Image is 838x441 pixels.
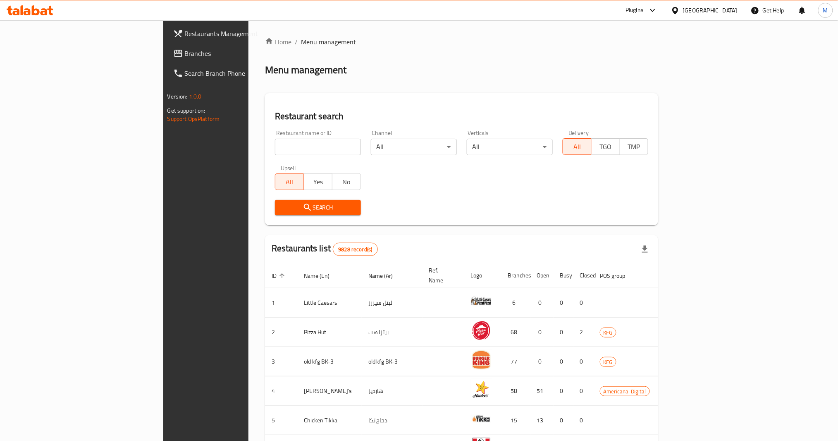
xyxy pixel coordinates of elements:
a: Support.OpsPlatform [167,113,220,124]
a: Branches [167,43,303,63]
td: [PERSON_NAME]'s [297,376,362,406]
img: old kfg BK-3 [471,349,492,370]
span: Yes [307,176,329,188]
td: 77 [501,347,530,376]
button: All [275,174,304,190]
td: 0 [573,347,593,376]
div: [GEOGRAPHIC_DATA] [683,6,738,15]
img: Chicken Tikka [471,408,492,429]
span: All [279,176,301,188]
span: No [336,176,358,188]
span: Search [282,202,354,213]
td: 0 [554,288,573,318]
th: Logo [464,263,501,288]
h2: Restaurants list [272,242,378,256]
label: Delivery [568,130,589,136]
span: POS group [600,271,636,281]
span: Version: [167,91,188,102]
td: بيتزا هت [362,318,423,347]
th: Branches [501,263,530,288]
h2: Restaurant search [275,110,649,123]
button: Search [275,200,361,215]
button: Yes [303,174,332,190]
td: 15 [501,406,530,435]
button: TMP [619,138,648,155]
a: Restaurants Management [167,24,303,43]
td: 0 [530,318,554,347]
span: Branches [185,48,297,58]
div: All [467,139,553,155]
span: All [566,141,588,153]
div: All [371,139,457,155]
span: 9828 record(s) [333,246,377,253]
td: 0 [573,376,593,406]
th: Closed [573,263,593,288]
span: 1.0.0 [189,91,202,102]
td: Chicken Tikka [297,406,362,435]
span: M [823,6,828,15]
td: old kfg BK-3 [297,347,362,376]
div: Export file [635,239,655,259]
td: 0 [554,347,573,376]
nav: breadcrumb [265,37,659,47]
td: 51 [530,376,554,406]
span: Name (Ar) [368,271,403,281]
td: Pizza Hut [297,318,362,347]
td: ليتل سيزرز [362,288,423,318]
td: 0 [573,406,593,435]
h2: Menu management [265,63,346,77]
span: TMP [623,141,645,153]
div: Total records count [333,243,377,256]
td: 68 [501,318,530,347]
span: ID [272,271,287,281]
td: 0 [554,406,573,435]
span: KFG [600,357,616,367]
img: Hardee's [471,379,492,400]
th: Busy [554,263,573,288]
td: 58 [501,376,530,406]
span: Menu management [301,37,356,47]
span: Restaurants Management [185,29,297,39]
span: KFG [600,328,616,337]
td: 13 [530,406,554,435]
img: Little Caesars [471,291,492,311]
th: Open [530,263,554,288]
a: Search Branch Phone [167,63,303,83]
span: Americana-Digital [600,387,649,396]
td: 0 [573,288,593,318]
button: All [563,138,592,155]
td: old kfg BK-3 [362,347,423,376]
button: TGO [591,138,620,155]
span: Search Branch Phone [185,68,297,78]
td: 2 [573,318,593,347]
td: 6 [501,288,530,318]
span: TGO [595,141,617,153]
img: Pizza Hut [471,320,492,341]
td: 0 [554,318,573,347]
div: Plugins [626,5,644,15]
button: No [332,174,361,190]
td: Little Caesars [297,288,362,318]
label: Upsell [281,165,296,171]
td: 0 [554,376,573,406]
span: Get support on: [167,105,205,116]
input: Search for restaurant name or ID.. [275,139,361,155]
td: 0 [530,347,554,376]
span: Ref. Name [429,265,454,285]
td: هارديز [362,376,423,406]
td: دجاج تكا [362,406,423,435]
td: 0 [530,288,554,318]
span: Name (En) [304,271,340,281]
